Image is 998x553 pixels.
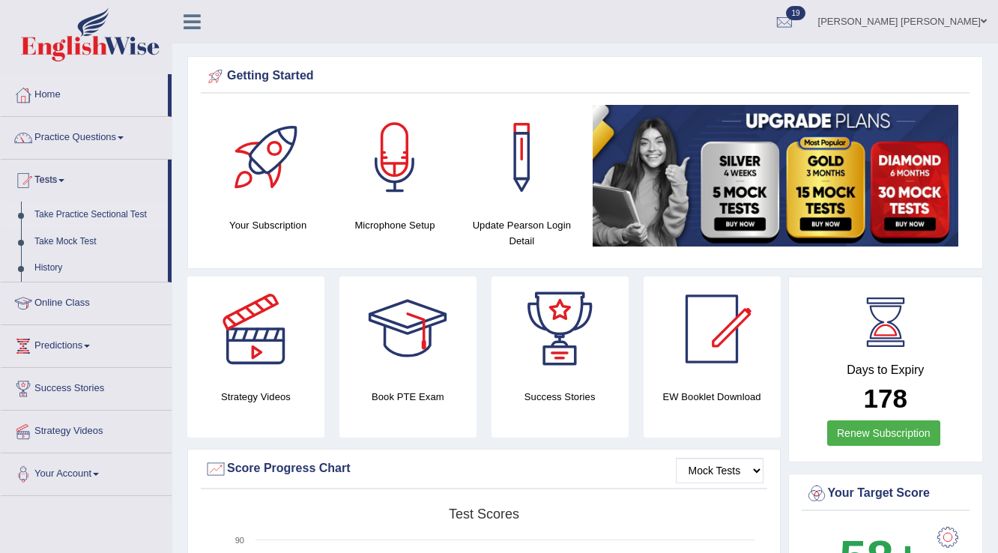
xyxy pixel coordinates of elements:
a: Practice Questions [1,117,172,154]
b: 178 [864,384,907,413]
h4: EW Booklet Download [644,389,781,405]
h4: Strategy Videos [187,389,324,405]
div: Getting Started [205,65,966,88]
a: Home [1,74,168,112]
div: Score Progress Chart [205,458,763,480]
a: Online Class [1,282,172,320]
h4: Your Subscription [212,217,324,233]
a: Take Mock Test [28,229,168,256]
a: History [28,255,168,282]
a: Strategy Videos [1,411,172,448]
a: Take Practice Sectional Test [28,202,168,229]
a: Success Stories [1,368,172,405]
h4: Microphone Setup [339,217,450,233]
div: Your Target Score [805,483,967,505]
img: small5.jpg [593,105,958,247]
a: Your Account [1,453,172,491]
tspan: Test scores [449,507,519,522]
a: Tests [1,160,168,197]
h4: Success Stories [492,389,629,405]
h4: Book PTE Exam [339,389,477,405]
h4: Update Pearson Login Detail [466,217,578,249]
text: 90 [235,536,244,545]
h4: Days to Expiry [805,363,967,377]
a: Renew Subscription [827,420,940,446]
a: Predictions [1,325,172,363]
span: 19 [786,6,805,20]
